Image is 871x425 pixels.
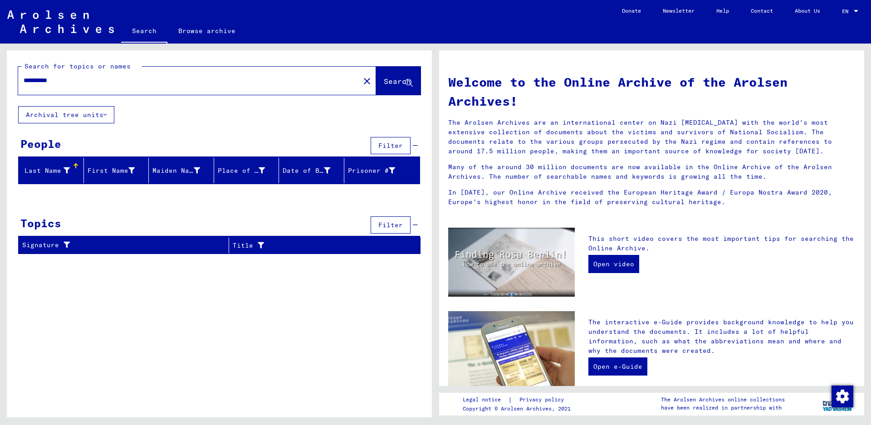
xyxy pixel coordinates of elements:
div: First Name [88,166,135,176]
a: Privacy policy [512,395,575,405]
mat-header-cell: Prisoner # [344,158,420,183]
a: Search [121,20,167,44]
div: | [463,395,575,405]
div: Place of Birth [218,166,265,176]
div: Prisoner # [348,166,396,176]
span: Filter [378,221,403,229]
div: Maiden Name [152,166,200,176]
div: Date of Birth [283,163,344,178]
mat-header-cell: Place of Birth [214,158,279,183]
button: Filter [371,137,411,154]
img: eguide.jpg [448,311,575,396]
div: Title [233,238,409,253]
p: In [DATE], our Online Archive received the European Heritage Award / Europa Nostra Award 2020, Eu... [448,188,855,207]
span: Filter [378,142,403,150]
img: Внести поправки в соглашение [832,386,853,407]
div: Date of Birth [283,166,330,176]
div: Topics [20,215,61,231]
p: The Arolsen Archives are an international center on Nazi [MEDICAL_DATA] with the world’s most ext... [448,118,855,156]
button: Filter [371,216,411,234]
p: Many of the around 30 million documents are now available in the Online Archive of the Arolsen Ar... [448,162,855,181]
mat-select-trigger: EN [842,8,848,15]
a: Legal notice [463,395,508,405]
p: The Arolsen Archives online collections [661,396,785,404]
mat-header-cell: Maiden Name [149,158,214,183]
p: have been realized in partnership with [661,404,785,412]
div: Signature [22,238,229,253]
div: Title [233,241,398,250]
mat-header-cell: Date of Birth [279,158,344,183]
h1: Welcome to the Online Archive of the Arolsen Archives! [448,73,855,111]
mat-label: Search for topics or names [24,62,131,70]
div: People [20,136,61,152]
div: Prisoner # [348,163,409,178]
span: Search [384,77,411,86]
p: Copyright © Arolsen Archives, 2021 [463,405,575,413]
div: Place of Birth [218,163,279,178]
div: Maiden Name [152,163,214,178]
p: The interactive e-Guide provides background knowledge to help you understand the documents. It in... [588,318,855,356]
mat-header-cell: Last Name [19,158,84,183]
button: Archival tree units [18,106,114,123]
div: Last Name [22,166,70,176]
mat-header-cell: First Name [84,158,149,183]
mat-icon: close [362,76,372,87]
img: Arolsen_neg.svg [7,10,114,33]
div: Signature [22,240,217,250]
div: Last Name [22,163,83,178]
img: video.jpg [448,228,575,297]
a: Open e-Guide [588,357,647,376]
button: Search [376,67,421,95]
img: yv_logo.png [821,392,855,415]
p: This short video covers the most important tips for searching the Online Archive. [588,234,855,253]
a: Open video [588,255,639,273]
button: Clear [358,72,376,90]
a: Browse archive [167,20,246,42]
div: First Name [88,163,149,178]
